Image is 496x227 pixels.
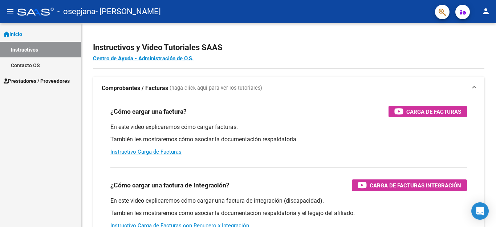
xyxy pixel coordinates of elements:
mat-icon: menu [6,7,15,16]
p: En este video explicaremos cómo cargar una factura de integración (discapacidad). [110,197,467,205]
p: En este video explicaremos cómo cargar facturas. [110,123,467,131]
button: Carga de Facturas Integración [352,179,467,191]
span: Carga de Facturas Integración [370,181,461,190]
mat-icon: person [481,7,490,16]
div: Open Intercom Messenger [471,202,489,220]
span: (haga click aquí para ver los tutoriales) [170,84,262,92]
button: Carga de Facturas [389,106,467,117]
h3: ¿Cómo cargar una factura? [110,106,187,117]
h2: Instructivos y Video Tutoriales SAAS [93,41,484,54]
span: Prestadores / Proveedores [4,77,70,85]
span: - [PERSON_NAME] [95,4,161,20]
p: También les mostraremos cómo asociar la documentación respaldatoria y el legajo del afiliado. [110,209,467,217]
mat-expansion-panel-header: Comprobantes / Facturas (haga click aquí para ver los tutoriales) [93,77,484,100]
a: Centro de Ayuda - Administración de O.S. [93,55,194,62]
h3: ¿Cómo cargar una factura de integración? [110,180,229,190]
span: Inicio [4,30,22,38]
span: Carga de Facturas [406,107,461,116]
span: - osepjana [57,4,95,20]
a: Instructivo Carga de Facturas [110,149,182,155]
strong: Comprobantes / Facturas [102,84,168,92]
p: También les mostraremos cómo asociar la documentación respaldatoria. [110,135,467,143]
